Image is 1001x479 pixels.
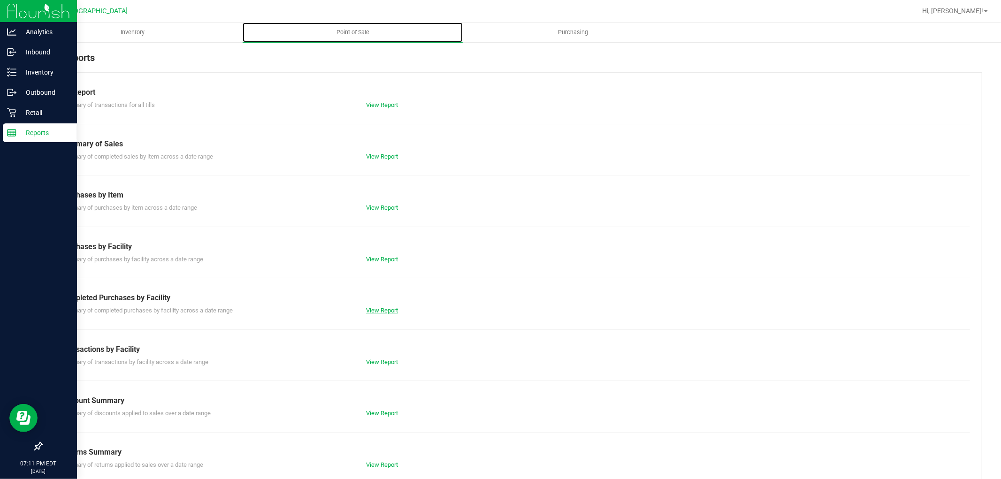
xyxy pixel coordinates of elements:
p: Retail [16,107,73,118]
div: Purchases by Facility [61,241,963,252]
inline-svg: Reports [7,128,16,137]
span: Summary of completed sales by item across a date range [61,153,213,160]
inline-svg: Inbound [7,47,16,57]
span: Summary of purchases by facility across a date range [61,256,203,263]
span: Summary of discounts applied to sales over a date range [61,410,211,417]
inline-svg: Inventory [7,68,16,77]
a: View Report [366,204,398,211]
a: View Report [366,358,398,365]
span: Summary of returns applied to sales over a date range [61,461,203,468]
a: View Report [366,153,398,160]
p: Reports [16,127,73,138]
div: Till Report [61,87,963,98]
div: Transactions by Facility [61,344,963,355]
a: Inventory [23,23,243,42]
a: View Report [366,256,398,263]
span: Inventory [108,28,157,37]
inline-svg: Retail [7,108,16,117]
span: Point of Sale [324,28,382,37]
div: Returns Summary [61,447,963,458]
div: Summary of Sales [61,138,963,150]
span: Summary of completed purchases by facility across a date range [61,307,233,314]
span: Summary of transactions by facility across a date range [61,358,208,365]
iframe: Resource center [9,404,38,432]
p: Inbound [16,46,73,58]
a: View Report [366,410,398,417]
span: Purchasing [545,28,601,37]
span: [GEOGRAPHIC_DATA] [64,7,128,15]
div: Discount Summary [61,395,963,406]
div: Purchases by Item [61,190,963,201]
p: 07:11 PM EDT [4,459,73,468]
span: Summary of transactions for all tills [61,101,155,108]
p: Inventory [16,67,73,78]
a: View Report [366,461,398,468]
a: View Report [366,101,398,108]
a: View Report [366,307,398,314]
span: Hi, [PERSON_NAME]! [922,7,983,15]
div: Completed Purchases by Facility [61,292,963,304]
a: Purchasing [463,23,683,42]
a: Point of Sale [243,23,463,42]
inline-svg: Analytics [7,27,16,37]
p: [DATE] [4,468,73,475]
p: Analytics [16,26,73,38]
span: Summary of purchases by item across a date range [61,204,197,211]
div: POS Reports [41,51,982,72]
inline-svg: Outbound [7,88,16,97]
p: Outbound [16,87,73,98]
